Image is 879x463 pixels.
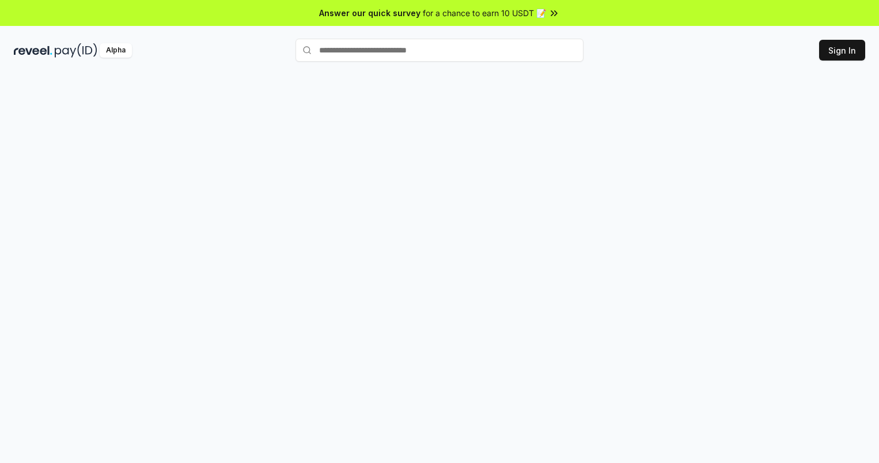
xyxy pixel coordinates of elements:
span: for a chance to earn 10 USDT 📝 [423,7,546,19]
img: reveel_dark [14,43,52,58]
div: Alpha [100,43,132,58]
img: pay_id [55,43,97,58]
button: Sign In [819,40,865,61]
span: Answer our quick survey [319,7,420,19]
